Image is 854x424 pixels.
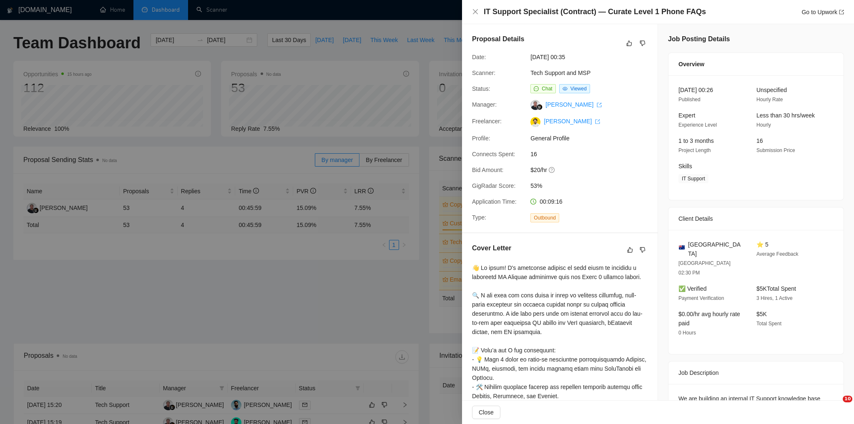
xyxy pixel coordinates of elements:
span: $20/hr [530,165,656,175]
iframe: Intercom live chat [826,396,846,416]
span: $5K Total Spent [756,285,796,292]
span: Total Spent [756,321,781,327]
span: Average Feedback [756,251,799,257]
span: Outbound [530,213,559,222]
span: Less than 30 hrs/week [756,112,815,119]
span: eye [563,86,568,91]
span: General Profile [530,134,656,143]
span: Status: [472,85,490,92]
span: like [627,247,633,253]
span: Freelancer: [472,118,502,125]
span: Expert [678,112,695,119]
span: [GEOGRAPHIC_DATA] 02:30 PM [678,260,731,276]
span: Close [479,408,494,417]
h5: Job Posting Details [668,34,730,44]
div: Client Details [678,207,834,230]
span: Unspecified [756,87,787,93]
a: [PERSON_NAME] export [545,101,602,108]
span: 16 [756,137,763,144]
button: like [625,245,635,255]
span: Connects Spent: [472,151,515,157]
span: Type: [472,214,486,221]
a: Go to Upworkexport [801,9,844,15]
span: Overview [678,60,704,69]
span: [GEOGRAPHIC_DATA] [688,240,743,258]
button: Close [472,8,479,15]
img: c1-Lmoh8f6sE7CY63AH8vJVmDuBvJ-uOrcJQuUt-0_f_vnZcibHCn_SQxvHUCdmcW- [530,117,540,127]
span: export [595,119,600,124]
h5: Proposal Details [472,34,524,44]
span: message [534,86,539,91]
h4: IT Support Specialist (Contract) — Curate Level 1 Phone FAQs [484,7,706,17]
span: Skills [678,163,692,170]
span: 10 [843,396,852,402]
span: Hourly Rate [756,97,783,102]
span: close [472,8,479,15]
span: Experience Level [678,122,717,128]
span: like [626,40,632,47]
span: 1 to 3 months [678,137,714,144]
span: Bid Amount: [472,167,504,173]
span: 3 Hires, 1 Active [756,295,793,301]
span: Date: [472,54,486,60]
span: Manager: [472,101,497,108]
span: Payment Verification [678,295,724,301]
span: clock-circle [530,199,536,205]
span: ✅ Verified [678,285,707,292]
img: gigradar-bm.png [537,104,543,110]
span: 00:09:16 [540,198,563,205]
span: [DATE] 00:26 [678,87,713,93]
span: Published [678,97,701,102]
span: dislike [640,247,646,253]
span: GigRadar Score: [472,182,515,189]
button: Close [472,406,500,419]
h5: Cover Letter [472,243,511,253]
span: Project Length [678,147,711,153]
span: question-circle [549,167,555,173]
button: like [624,38,634,48]
span: $0.00/hr avg hourly rate paid [678,311,740,327]
button: dislike [638,245,648,255]
span: Viewed [570,86,587,92]
span: 16 [530,150,656,159]
span: export [597,102,602,107]
div: Job Description [678,362,834,384]
span: Submission Price [756,147,795,153]
span: dislike [640,40,646,47]
img: 🇦🇺 [679,244,685,250]
span: Application Time: [472,198,517,205]
span: export [839,10,844,15]
span: 53% [530,181,656,190]
span: IT Support [678,174,708,183]
span: Scanner: [472,70,495,76]
span: $5K [756,311,767,317]
a: Tech Support and MSP [530,70,590,76]
a: [PERSON_NAME] export [544,118,600,125]
span: Hourly [756,122,771,128]
button: dislike [638,38,648,48]
span: 0 Hours [678,330,696,336]
span: Profile: [472,135,490,142]
span: ⭐ 5 [756,241,769,248]
span: Chat [542,86,552,92]
span: [DATE] 00:35 [530,52,656,62]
